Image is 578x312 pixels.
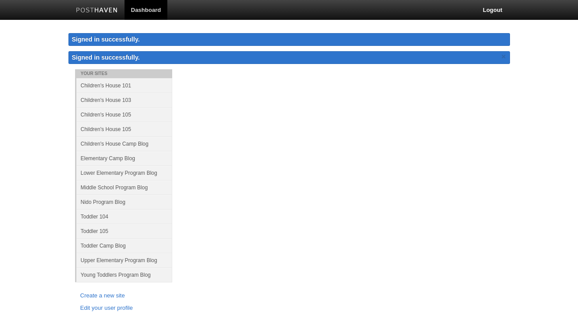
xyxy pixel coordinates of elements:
[76,180,172,195] a: Middle School Program Blog
[76,267,172,282] a: Young Toddlers Program Blog
[76,93,172,107] a: Children's House 103
[80,291,167,301] a: Create a new site
[76,78,172,93] a: Children's House 101
[76,122,172,136] a: Children's House 105
[68,33,510,46] div: Signed in successfully.
[76,224,172,238] a: Toddler 105
[76,238,172,253] a: Toddler Camp Blog
[76,136,172,151] a: Children's House Camp Blog
[72,54,140,61] span: Signed in successfully.
[76,165,172,180] a: Lower Elementary Program Blog
[76,107,172,122] a: Children's House 105
[76,8,118,14] img: Posthaven-bar
[76,253,172,267] a: Upper Elementary Program Blog
[76,151,172,165] a: Elementary Camp Blog
[76,195,172,209] a: Nido Program Blog
[76,209,172,224] a: Toddler 104
[500,51,508,62] a: ×
[75,69,172,78] li: Your Sites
